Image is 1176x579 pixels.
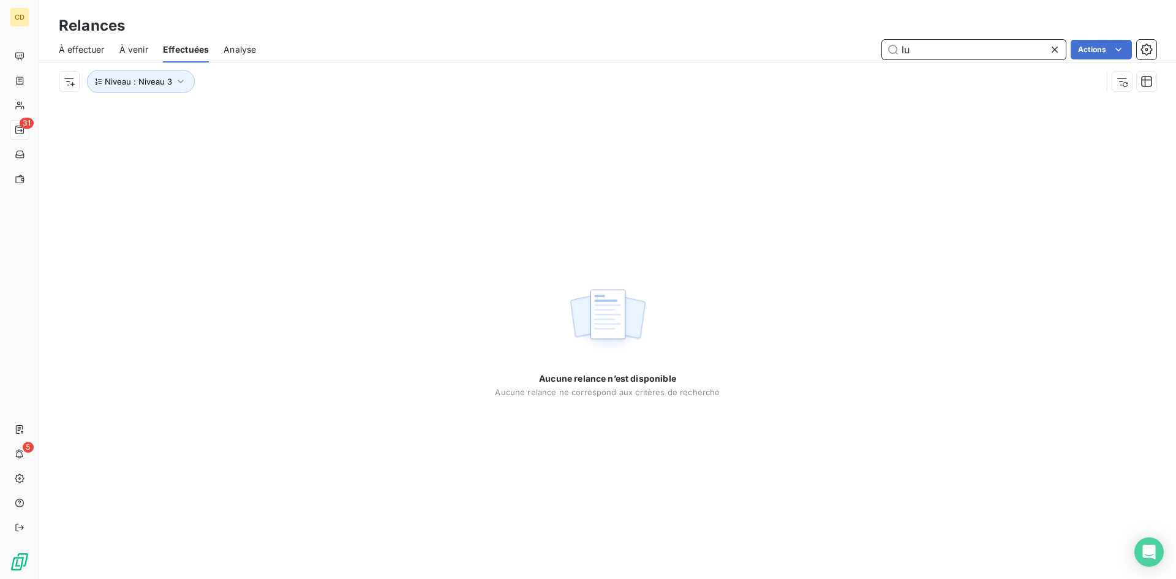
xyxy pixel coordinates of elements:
input: Rechercher [882,40,1066,59]
span: Effectuées [163,44,209,56]
button: Actions [1071,40,1132,59]
img: Logo LeanPay [10,552,29,572]
span: Aucune relance ne correspond aux critères de recherche [495,387,720,397]
img: empty state [568,282,647,358]
span: Niveau : Niveau 3 [105,77,172,86]
div: Open Intercom Messenger [1134,537,1164,567]
div: CD [10,7,29,27]
span: 5 [23,442,34,453]
span: 31 [20,118,34,129]
span: Aucune relance n’est disponible [539,373,676,385]
span: À venir [119,44,148,56]
span: Analyse [224,44,256,56]
span: À effectuer [59,44,105,56]
h3: Relances [59,15,125,37]
button: Niveau : Niveau 3 [87,70,195,93]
